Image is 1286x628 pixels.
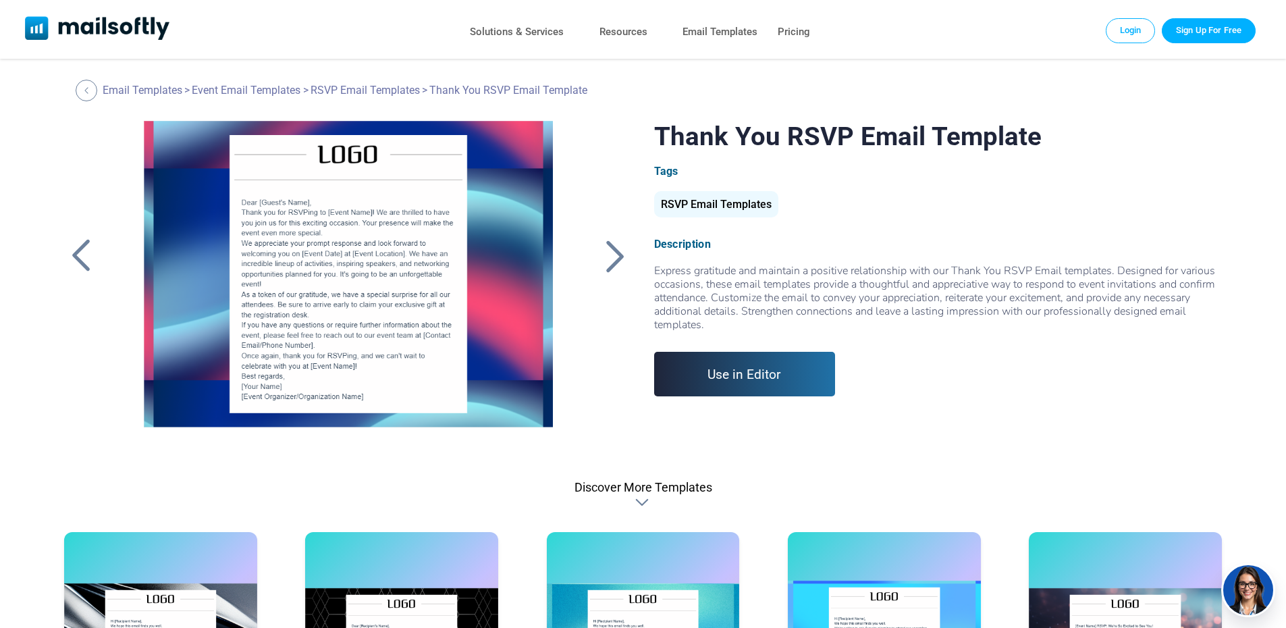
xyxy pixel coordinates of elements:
a: Pricing [778,22,810,42]
h1: Thank You RSVP Email Template [654,121,1222,151]
div: Tags [654,165,1222,178]
a: RSVP Email Templates [311,84,420,97]
div: Discover More Templates [574,480,712,494]
a: Email Templates [103,84,182,97]
div: Description [654,238,1222,251]
a: RSVP Email Templates [654,203,778,209]
a: Email Templates [682,22,757,42]
a: Use in Editor [654,352,836,396]
div: Discover More Templates [635,496,651,509]
a: Login [1106,18,1156,43]
a: Back [599,238,633,273]
a: Thank You RSVP Email Template [121,121,575,459]
a: Back [64,238,98,273]
div: Express gratitude and maintain a positive relationship with our Thank You RSVP Email templates. D... [654,264,1222,332]
a: Resources [599,22,647,42]
a: Event Email Templates [192,84,300,97]
div: RSVP Email Templates [654,191,778,217]
a: Mailsoftly [25,16,170,43]
a: Back [76,80,101,101]
a: Solutions & Services [470,22,564,42]
a: Trial [1162,18,1256,43]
